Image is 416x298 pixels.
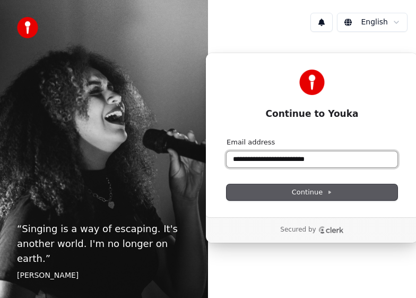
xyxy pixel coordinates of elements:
[17,17,38,38] img: youka
[318,226,344,234] a: Clerk logo
[292,188,332,197] span: Continue
[280,226,316,234] p: Secured by
[227,108,397,121] h1: Continue to Youka
[227,138,275,147] label: Email address
[17,270,191,281] footer: [PERSON_NAME]
[299,70,325,95] img: Youka
[17,222,191,266] p: “ Singing is a way of escaping. It's another world. I'm no longer on earth. ”
[227,184,397,200] button: Continue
